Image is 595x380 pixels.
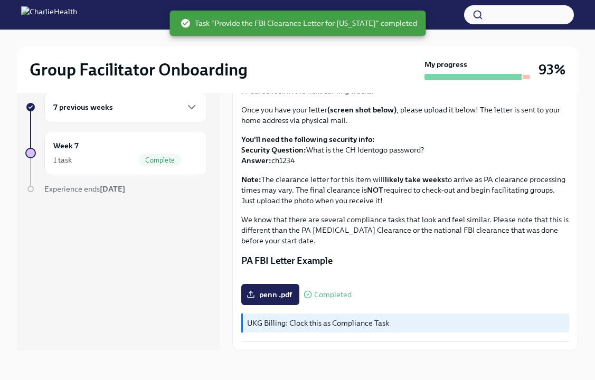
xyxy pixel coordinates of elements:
[21,6,77,23] img: CharlieHealth
[180,18,417,28] span: Task "Provide the FBI Clearance Letter for [US_STATE]" completed
[100,184,125,194] strong: [DATE]
[241,145,306,155] strong: Security Question:
[30,59,248,80] h2: Group Facilitator Onboarding
[241,104,569,126] p: Once you have your letter , please upload it below! The letter is sent to your home address via p...
[53,155,72,165] div: 1 task
[314,291,352,299] span: Completed
[44,92,207,122] div: 7 previous weeks
[241,135,375,144] strong: You'll need the following security info:
[241,254,569,267] p: PA FBI Letter Example
[327,105,396,115] strong: (screen shot below)
[424,59,467,70] strong: My progress
[139,156,181,164] span: Complete
[241,156,271,165] strong: Answer:
[247,318,565,328] p: UKG Billing: Clock this as Compliance Task
[44,184,125,194] span: Experience ends
[367,185,383,195] strong: NOT
[385,175,445,184] strong: likely take weeks
[249,289,292,300] span: penn .pdf
[25,131,207,175] a: Week 71 taskComplete
[241,134,569,166] p: What is the CH Identogo password? ch1234
[241,174,569,206] p: The clearance letter for this item will to arrive as PA clearance processing times may vary. The ...
[539,60,565,79] h3: 93%
[241,214,569,246] p: We know that there are several compliance tasks that look and feel similar. Please note that this...
[241,175,261,184] strong: Note:
[53,140,79,151] h6: Week 7
[53,101,113,113] h6: 7 previous weeks
[241,284,299,305] label: penn .pdf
